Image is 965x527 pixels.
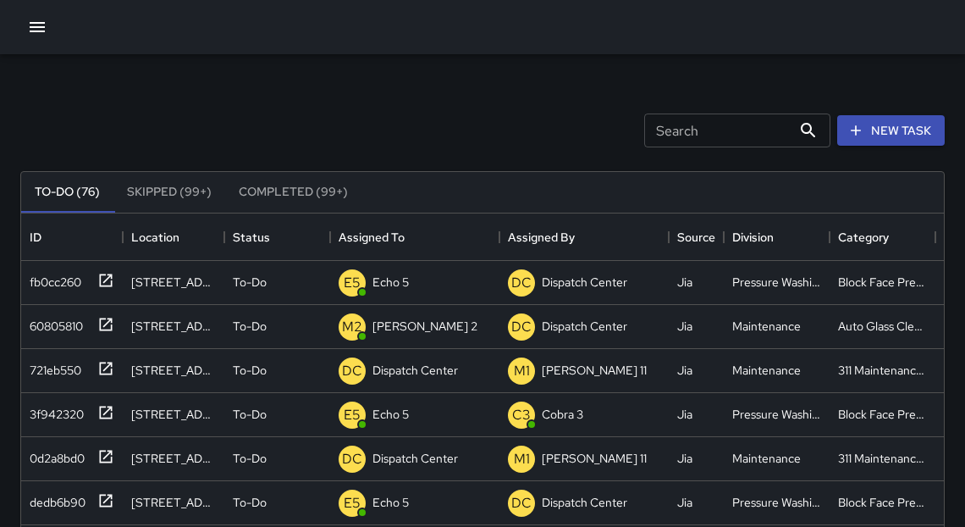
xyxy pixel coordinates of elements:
[830,214,935,261] div: Category
[342,449,362,469] p: DC
[372,450,458,467] p: Dispatch Center
[838,494,927,511] div: Block Face Pressure Washed
[330,214,499,261] div: Assigned To
[499,214,669,261] div: Assigned By
[233,274,267,291] p: To-Do
[837,115,945,147] button: New Task
[131,450,216,467] div: 206 23rd Street
[514,361,530,381] p: M1
[511,317,532,337] p: DC
[512,405,531,425] p: C3
[342,317,362,337] p: M2
[511,493,532,513] p: DC
[372,406,409,423] p: Echo 5
[233,450,267,467] p: To-Do
[677,494,692,511] div: Jia
[677,406,692,423] div: Jia
[732,450,801,467] div: Maintenance
[233,362,267,379] p: To-Do
[724,214,830,261] div: Division
[131,494,216,511] div: 2264 Webster Street
[339,214,405,261] div: Assigned To
[542,362,647,379] p: [PERSON_NAME] 11
[838,318,927,335] div: Auto Glass Cleaned Up
[838,274,927,291] div: Block Face Pressure Washed
[21,214,123,261] div: ID
[732,318,801,335] div: Maintenance
[23,267,81,291] div: fb0cc260
[677,274,692,291] div: Jia
[131,274,216,291] div: 426 17th Street
[113,172,225,213] button: Skipped (99+)
[677,362,692,379] div: Jia
[233,214,270,261] div: Status
[23,399,84,423] div: 3f942320
[224,214,330,261] div: Status
[372,494,409,511] p: Echo 5
[23,311,83,335] div: 60805810
[838,450,927,467] div: 311 Maintenance Related Issue Reported
[732,214,774,261] div: Division
[344,405,361,425] p: E5
[542,450,647,467] p: [PERSON_NAME] 11
[542,406,583,423] p: Cobra 3
[838,214,889,261] div: Category
[542,274,627,291] p: Dispatch Center
[732,274,821,291] div: Pressure Washing
[732,494,821,511] div: Pressure Washing
[131,362,216,379] div: 326 23rd Street
[233,318,267,335] p: To-Do
[372,318,477,335] p: [PERSON_NAME] 2
[131,406,216,423] div: 351 15th Street
[23,443,85,467] div: 0d2a8bd0
[225,172,361,213] button: Completed (99+)
[21,172,113,213] button: To-Do (76)
[123,214,224,261] div: Location
[372,362,458,379] p: Dispatch Center
[233,406,267,423] p: To-Do
[838,362,927,379] div: 311 Maintenance Related Issue Reported
[23,355,81,379] div: 721eb550
[131,318,216,335] div: 2350 Webster Street
[838,406,927,423] div: Block Face Pressure Washed
[131,214,179,261] div: Location
[514,449,530,469] p: M1
[677,214,715,261] div: Source
[542,494,627,511] p: Dispatch Center
[542,318,627,335] p: Dispatch Center
[732,406,821,423] div: Pressure Washing
[30,214,41,261] div: ID
[732,362,801,379] div: Maintenance
[342,361,362,381] p: DC
[677,450,692,467] div: Jia
[233,494,267,511] p: To-Do
[344,273,361,293] p: E5
[511,273,532,293] p: DC
[344,493,361,513] p: E5
[669,214,724,261] div: Source
[372,274,409,291] p: Echo 5
[508,214,575,261] div: Assigned By
[677,318,692,335] div: Jia
[23,487,85,511] div: dedb6b90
